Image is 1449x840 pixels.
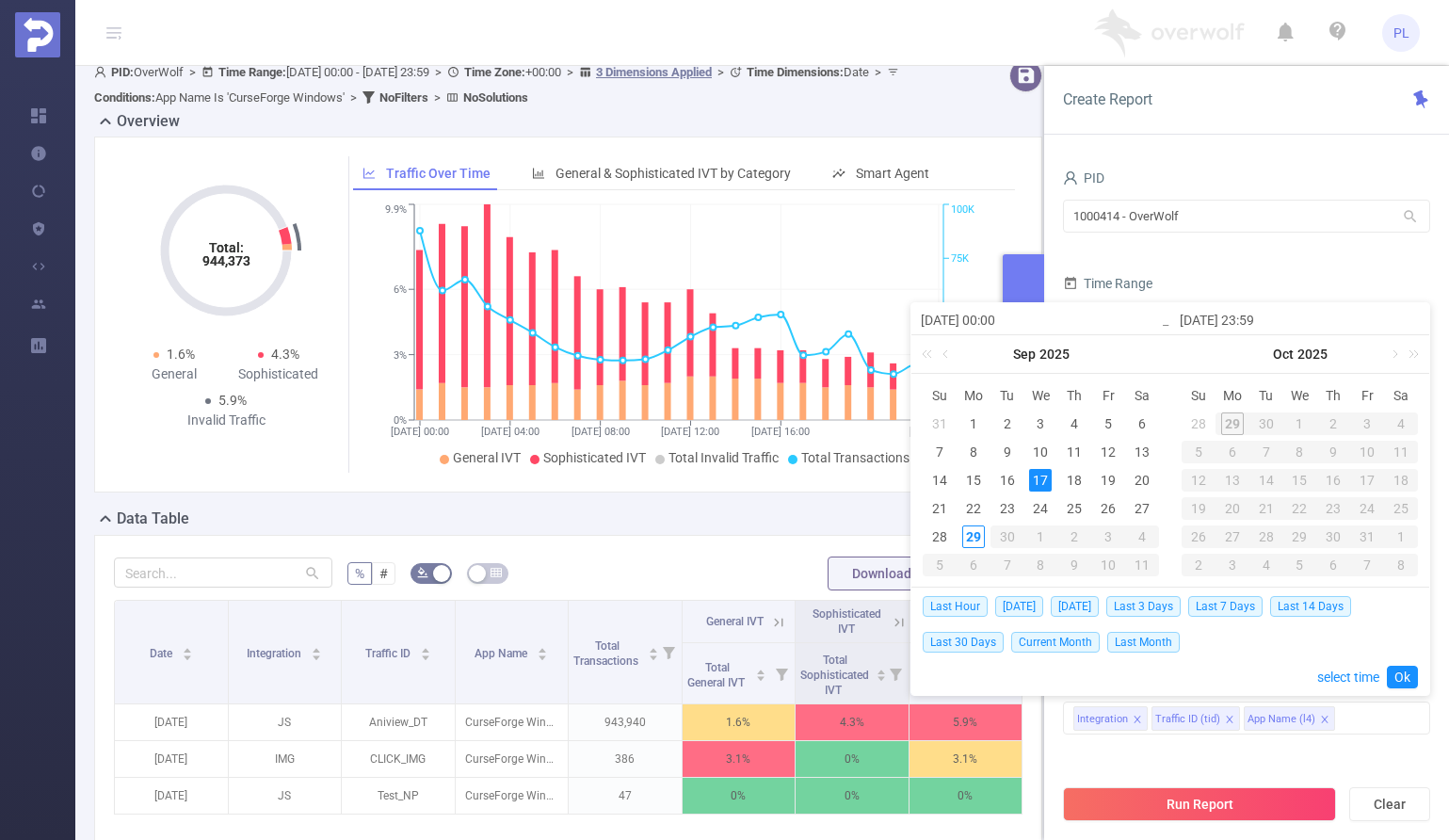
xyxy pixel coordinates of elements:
[386,166,491,181] span: Traffic Over Time
[1270,596,1351,617] span: Last 14 Days
[990,525,1024,548] div: 30
[1011,632,1100,653] span: Current Month
[218,65,286,79] b: Time Range:
[1091,494,1125,523] td: September 26, 2025
[1249,497,1283,520] div: 21
[996,469,1019,492] div: 16
[1350,469,1384,492] div: 17
[1057,551,1091,579] td: October 9, 2025
[1182,381,1216,410] th: Sun
[1249,438,1283,466] td: October 7, 2025
[555,166,791,181] span: General & Sophisticated IVT by Category
[182,645,192,651] i: icon: caret-up
[882,643,909,703] i: Filter menu
[1029,497,1052,520] div: 24
[111,65,134,79] b: PID:
[923,596,988,617] span: Last Hour
[962,525,985,548] div: 29
[990,381,1024,410] th: Tue
[1131,441,1153,463] div: 13
[1384,441,1418,463] div: 11
[1384,523,1418,551] td: November 1, 2025
[869,65,887,79] span: >
[1316,441,1350,463] div: 9
[1316,466,1350,494] td: October 16, 2025
[1216,469,1249,492] div: 13
[1216,438,1249,466] td: October 6, 2025
[1216,551,1249,579] td: November 3, 2025
[1024,551,1058,579] td: October 8, 2025
[1182,494,1216,523] td: October 19, 2025
[1216,497,1249,520] div: 20
[923,387,957,404] span: Su
[1316,387,1350,404] span: Th
[379,566,388,581] span: #
[962,497,985,520] div: 22
[1131,412,1153,435] div: 6
[1125,494,1159,523] td: September 27, 2025
[1249,525,1283,548] div: 28
[1320,715,1329,726] i: icon: close
[453,450,521,465] span: General IVT
[1182,387,1216,404] span: Su
[1350,525,1384,548] div: 31
[1316,438,1350,466] td: October 9, 2025
[1057,387,1091,404] span: Th
[1182,523,1216,551] td: October 26, 2025
[712,65,730,79] span: >
[1024,381,1058,410] th: Wed
[1063,469,1086,492] div: 18
[464,65,525,79] b: Time Zone:
[990,410,1024,438] td: September 2, 2025
[990,387,1024,404] span: Tu
[1216,554,1249,576] div: 3
[1249,523,1283,551] td: October 28, 2025
[226,364,330,384] div: Sophisticated
[923,551,957,579] td: October 5, 2025
[1283,497,1317,520] div: 22
[1125,554,1159,576] div: 11
[1316,525,1350,548] div: 30
[117,508,189,530] h2: Data Table
[1384,412,1418,435] div: 4
[1350,410,1384,438] td: October 3, 2025
[813,607,881,636] span: Sophisticated IVT
[94,90,345,105] span: App Name Is 'CurseForge Windows'
[1125,551,1159,579] td: October 11, 2025
[1398,335,1423,373] a: Next year (Control + right)
[923,494,957,523] td: September 21, 2025
[481,426,539,438] tspan: [DATE] 04:00
[856,166,929,181] span: Smart Agent
[957,523,990,551] td: September 29, 2025
[1350,381,1384,410] th: Fri
[1091,551,1125,579] td: October 10, 2025
[957,551,990,579] td: October 6, 2025
[1024,387,1058,404] span: We
[1057,494,1091,523] td: September 25, 2025
[1131,497,1153,520] div: 27
[1387,666,1418,688] a: Ok
[1077,707,1128,732] div: Integration
[957,410,990,438] td: September 1, 2025
[1283,523,1317,551] td: October 29, 2025
[394,349,407,362] tspan: 3%
[1249,494,1283,523] td: October 21, 2025
[561,65,579,79] span: >
[1283,469,1317,492] div: 15
[996,412,1019,435] div: 2
[1249,381,1283,410] th: Tue
[1283,438,1317,466] td: October 8, 2025
[182,645,193,656] div: Sort
[1097,441,1119,463] div: 12
[1125,438,1159,466] td: September 13, 2025
[1316,412,1350,435] div: 2
[990,554,1024,576] div: 7
[1216,525,1249,548] div: 27
[1283,381,1317,410] th: Wed
[1316,469,1350,492] div: 16
[990,551,1024,579] td: October 7, 2025
[1384,525,1418,548] div: 1
[828,557,963,590] button: Download PDF
[923,466,957,494] td: September 14, 2025
[928,469,951,492] div: 14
